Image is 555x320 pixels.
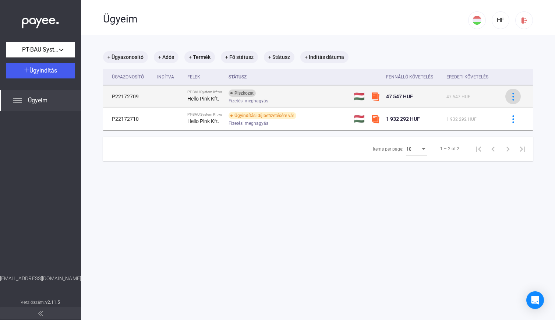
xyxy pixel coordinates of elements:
[29,67,57,74] span: Ügyindítás
[492,11,509,29] button: HF
[226,69,351,85] th: Státusz
[6,42,75,57] button: PT-BAU System Kft
[187,90,223,94] div: PT-BAU System Kft vs
[187,73,200,81] div: Felek
[486,141,501,156] button: Previous page
[386,73,441,81] div: Fennálló követelés
[371,92,380,101] img: szamlazzhu-mini
[406,144,427,153] mat-select: Items per page:
[103,13,468,25] div: Ügyeim
[184,51,215,63] mat-chip: + Termék
[526,291,544,309] div: Open Intercom Messenger
[351,108,368,130] td: 🇭🇺
[103,108,154,130] td: P22172710
[112,73,144,81] div: Ügyazonosító
[6,63,75,78] button: Ügyindítás
[494,16,507,25] div: HF
[440,144,459,153] div: 1 – 2 of 2
[221,51,258,63] mat-chip: + Fő státusz
[13,96,22,105] img: list.svg
[446,94,470,99] span: 47 547 HUF
[264,51,294,63] mat-chip: + Státusz
[351,85,368,108] td: 🇭🇺
[229,119,268,128] span: Fizetési meghagyás
[468,11,486,29] button: HU
[473,16,481,25] img: HU
[154,51,178,63] mat-chip: + Adós
[187,73,223,81] div: Felek
[386,73,433,81] div: Fennálló követelés
[446,73,488,81] div: Eredeti követelés
[406,147,411,152] span: 10
[300,51,349,63] mat-chip: + Indítás dátuma
[446,73,496,81] div: Eredeti követelés
[505,111,521,127] button: more-blue
[509,93,517,101] img: more-blue
[229,96,268,105] span: Fizetési meghagyás
[373,145,403,154] div: Items per page:
[187,112,223,117] div: PT-BAU System Kft vs
[520,17,528,24] img: logout-red
[505,89,521,104] button: more-blue
[187,118,219,124] strong: Hello Pink Kft.
[371,115,380,123] img: szamlazzhu-mini
[28,96,47,105] span: Ügyeim
[45,300,60,305] strong: v2.11.5
[38,311,43,316] img: arrow-double-left-grey.svg
[22,45,59,54] span: PT-BAU System Kft
[386,94,413,99] span: 47 547 HUF
[471,141,486,156] button: First page
[112,73,151,81] div: Ügyazonosító
[157,73,174,81] div: Indítva
[229,112,296,119] div: Ügyindítási díj befizetésére vár
[229,89,256,97] div: Piszkozat
[446,117,477,122] span: 1 932 292 HUF
[22,14,59,29] img: white-payee-white-dot.svg
[515,141,530,156] button: Last page
[501,141,515,156] button: Next page
[509,115,517,123] img: more-blue
[157,73,181,81] div: Indítva
[187,96,219,102] strong: Hello Pink Kft.
[24,67,29,73] img: plus-white.svg
[103,51,148,63] mat-chip: + Ügyazonosító
[103,85,154,108] td: P22172709
[515,11,533,29] button: logout-red
[386,116,420,122] span: 1 932 292 HUF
